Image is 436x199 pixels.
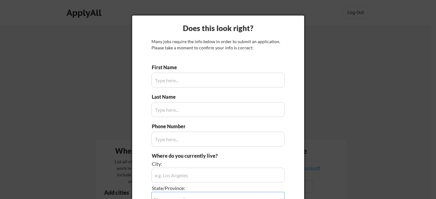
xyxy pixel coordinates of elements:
[151,73,285,88] input: Type here...
[152,123,189,130] div: Phone Number
[152,93,182,100] div: Last Name
[152,185,250,192] div: State/Province:
[152,64,182,71] div: First Name
[152,161,250,167] div: City:
[151,132,285,147] input: Type here...
[151,102,285,117] input: Type here...
[152,152,250,159] div: Where do you currently live?
[151,168,285,183] input: e.g. Los Angeles
[132,23,304,34] div: Does this look right?
[151,38,285,51] div: Many jobs require the info below in order to submit an application. Please take a moment to confi...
